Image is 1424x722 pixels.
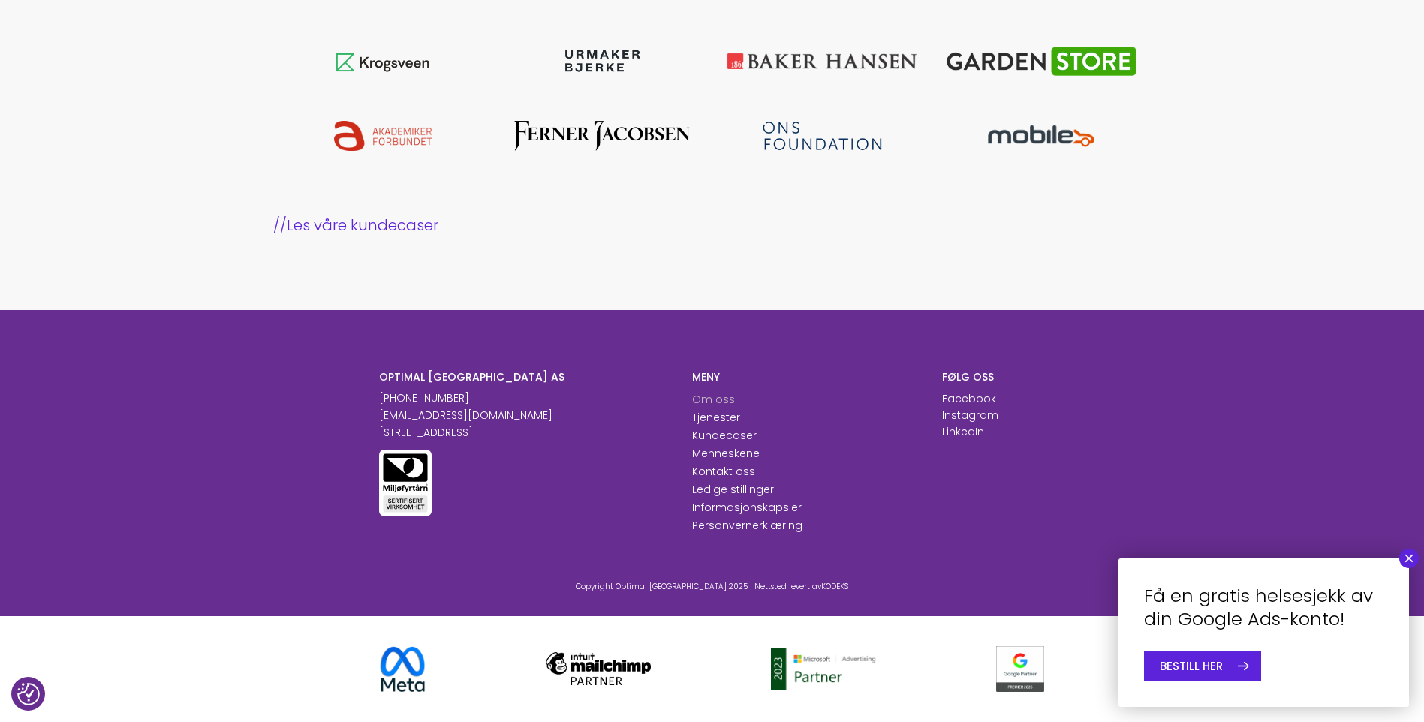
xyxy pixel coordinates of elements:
[1144,651,1261,681] a: BESTILL HER
[379,370,670,384] h6: OPTIMAL [GEOGRAPHIC_DATA] AS
[942,424,984,440] p: LinkedIn
[750,581,752,592] span: |
[692,464,755,479] a: Kontakt oss
[576,581,748,592] span: Copyright Optimal [GEOGRAPHIC_DATA] 2025
[17,683,40,705] img: Revisit consent button
[1144,584,1383,630] h4: Få en gratis helsesjekk av din Google Ads-konto!
[942,391,996,406] a: Facebook
[942,370,1045,384] h6: FØLG OSS
[942,424,984,439] a: LinkedIn
[821,581,848,592] a: KODEKS
[379,450,432,516] img: Miljøfyrtårn sertifisert virksomhet
[754,581,848,592] span: Nettsted levert av
[379,425,670,441] p: [STREET_ADDRESS]
[692,370,920,384] h6: MENY
[692,518,802,533] a: Personvernerklæring
[692,392,735,407] a: Om oss
[692,446,760,461] a: Menneskene
[273,215,287,236] span: //
[692,500,802,515] a: Informasjonskapsler
[1399,549,1419,568] button: Close
[692,428,757,443] a: Kundecaser
[273,215,1152,236] a: //Les våre kundecaser
[17,683,40,705] button: Samtykkepreferanser
[379,408,552,423] a: [EMAIL_ADDRESS][DOMAIN_NAME]
[942,391,996,407] p: Facebook
[942,408,998,423] a: Instagram
[692,410,740,425] a: Tjenester
[692,482,774,497] a: Ledige stillinger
